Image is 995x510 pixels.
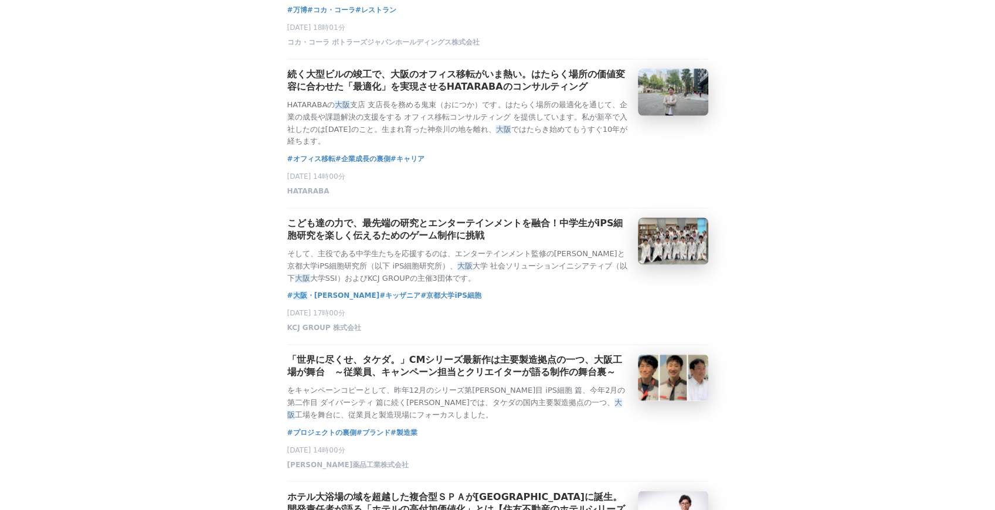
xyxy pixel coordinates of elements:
[287,99,629,148] p: HATARABAの 支店 支店長を務める鬼束（おにつか）です。はたらく場所の最適化を通じて、企業の成長や課題解決の支援をする オフィス移転コンサルティング を提供しています。私が新卒で入社したの...
[287,460,409,470] span: [PERSON_NAME]薬品工業株式会社
[420,290,481,301] a: #京都大学iPS細胞
[287,308,708,318] p: [DATE] 17時00分
[287,354,708,421] a: 「世界に尽くせ、タケダ。」CMシリーズ最新作は主要製造拠点の一つ、大阪工場が舞台 ～従業員、キャンペーン担当とクリエイターが語る制作の舞台裏～をキャンペーンコピーとして、昨年12月のシリーズ第[...
[287,172,708,182] p: [DATE] 14時00分
[390,153,425,165] a: #キャリア
[390,427,417,438] a: #製造業
[287,153,335,165] a: #オフィス移転
[457,261,473,270] em: 大阪
[287,217,708,284] a: こども達の力で、最先端の研究とエンターテインメントを融合！中学生がiPS細胞研究を楽しく伝えるためのゲーム制作に挑戦そして、主役である中学生たちを応援するのは、エンターテインメント監修の[PER...
[335,153,390,165] a: #企業成長の裏側
[287,186,330,196] span: HATARABA
[307,4,355,16] a: #コカ・コーラ
[287,427,356,438] a: #プロジェクトの裏側
[287,190,330,198] a: HATARABA
[356,427,390,438] a: #ブランド
[293,291,307,300] em: 大阪
[287,323,361,333] span: KCJ GROUP 株式会社
[287,41,480,49] a: コカ・コーラ ボトラーズジャパンホールディングス株式会社
[287,463,409,471] a: [PERSON_NAME]薬品工業株式会社
[287,446,708,455] p: [DATE] 14時00分
[335,100,350,109] em: 大阪
[287,4,307,16] a: #万博
[287,69,629,93] h3: 続く大型ビルの竣工で、大阪のオフィス移転がいま熱い。はたらく場所の価値変容に合わせた「最適化」を実現させるHATARABAのコンサルティング
[287,23,708,33] p: [DATE] 18時01分
[287,327,361,335] a: KCJ GROUP 株式会社
[287,354,629,379] h3: 「世界に尽くせ、タケダ。」CMシリーズ最新作は主要製造拠点の一つ、大阪工場が舞台 ～従業員、キャンペーン担当とクリエイターが語る制作の舞台裏～
[287,69,708,148] a: 続く大型ビルの竣工で、大阪のオフィス移転がいま熱い。はたらく場所の価値変容に合わせた「最適化」を実現させるHATARABAのコンサルティングHATARABAの大阪支店 支店長を務める鬼束（おにつ...
[287,248,629,284] p: そして、主役である中学生たちを応援するのは、エンターテインメント監修の[PERSON_NAME]と京都大学iPS細胞研究所（以下 iPS細胞研究所）、 大学 社会ソリューションイニシアティブ（以...
[287,385,629,421] p: をキャンペーンコピーとして、昨年12月のシリーズ第[PERSON_NAME]目 iPS細胞 篇、今年2月の第二作目 ダイバーシティ 篇に続く[PERSON_NAME]では、タケダの国内主要製造拠...
[287,290,380,301] a: #大阪・[PERSON_NAME]
[355,4,396,16] a: #レストラン
[287,398,622,419] em: 大阪
[379,290,420,301] a: #キッザニア
[287,38,480,47] span: コカ・コーラ ボトラーズジャパンホールディングス株式会社
[495,125,511,134] em: 大阪
[295,274,310,283] em: 大阪
[287,217,629,242] h3: こども達の力で、最先端の研究とエンターテインメントを融合！中学生がiPS細胞研究を楽しく伝えるためのゲーム制作に挑戦
[287,290,380,301] span: # ・[PERSON_NAME]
